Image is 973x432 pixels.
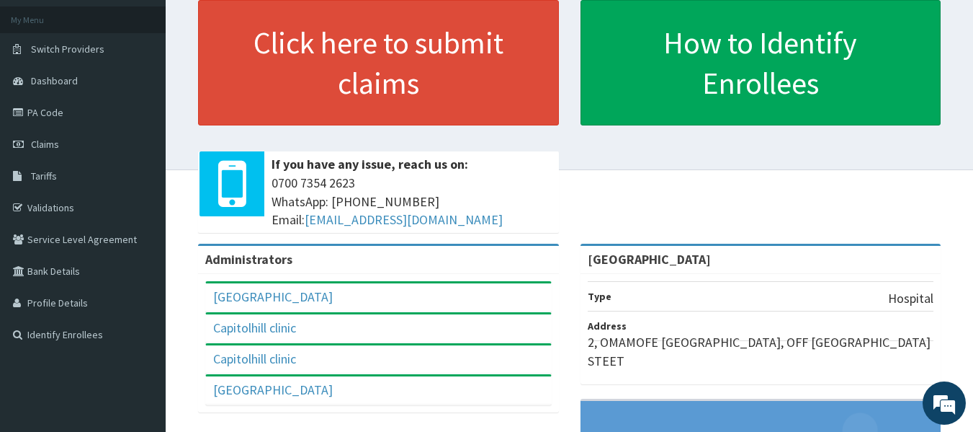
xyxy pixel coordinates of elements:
span: 0700 7354 2623 WhatsApp: [PHONE_NUMBER] Email: [272,174,552,229]
p: Hospital [888,289,933,308]
a: Capitolhill clinic [213,351,296,367]
span: Claims [31,138,59,151]
strong: [GEOGRAPHIC_DATA] [588,251,711,268]
span: Dashboard [31,74,78,87]
a: [GEOGRAPHIC_DATA] [213,288,333,305]
b: Address [588,319,627,332]
span: Switch Providers [31,43,104,56]
b: If you have any issue, reach us on: [272,156,468,172]
a: [GEOGRAPHIC_DATA] [213,382,333,398]
b: Type [588,290,611,303]
a: [EMAIL_ADDRESS][DOMAIN_NAME] [305,211,503,228]
span: Tariffs [31,169,57,182]
b: Administrators [205,251,292,268]
p: 2, OMAMOFE [GEOGRAPHIC_DATA], OFF [GEOGRAPHIC_DATA] STEET [588,333,934,370]
a: Capitolhill clinic [213,319,296,336]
